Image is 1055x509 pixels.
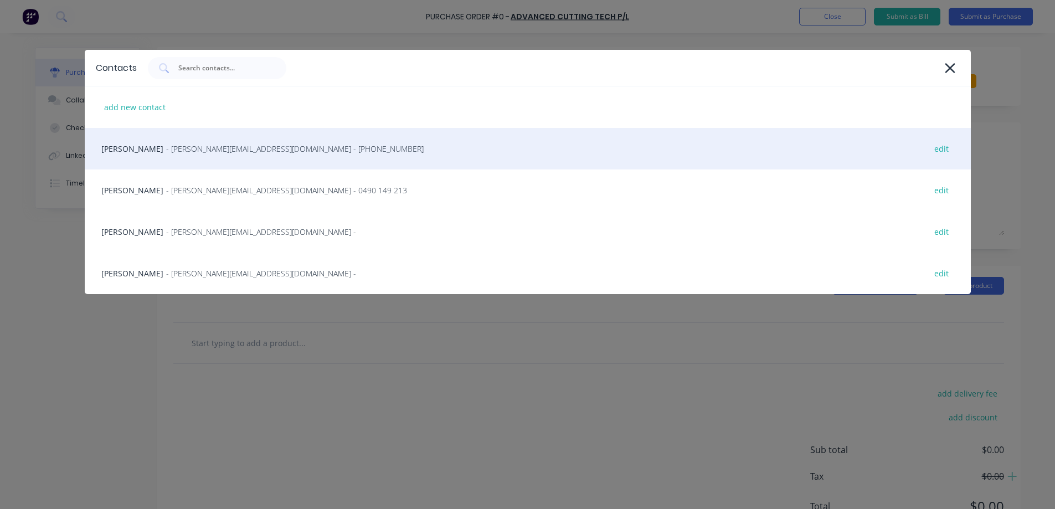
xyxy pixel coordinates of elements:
[929,182,954,199] div: edit
[166,143,424,155] span: - [PERSON_NAME][EMAIL_ADDRESS][DOMAIN_NAME] - [PHONE_NUMBER]
[99,99,171,116] div: add new contact
[929,265,954,282] div: edit
[96,61,137,75] div: Contacts
[166,268,356,279] span: - [PERSON_NAME][EMAIL_ADDRESS][DOMAIN_NAME] -
[166,184,407,196] span: - [PERSON_NAME][EMAIL_ADDRESS][DOMAIN_NAME] - 0490 149 213
[85,211,971,253] div: [PERSON_NAME]
[85,253,971,294] div: [PERSON_NAME]
[85,128,971,169] div: [PERSON_NAME]
[929,140,954,157] div: edit
[85,169,971,211] div: [PERSON_NAME]
[166,226,356,238] span: - [PERSON_NAME][EMAIL_ADDRESS][DOMAIN_NAME] -
[177,63,269,74] input: Search contacts...
[929,223,954,240] div: edit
